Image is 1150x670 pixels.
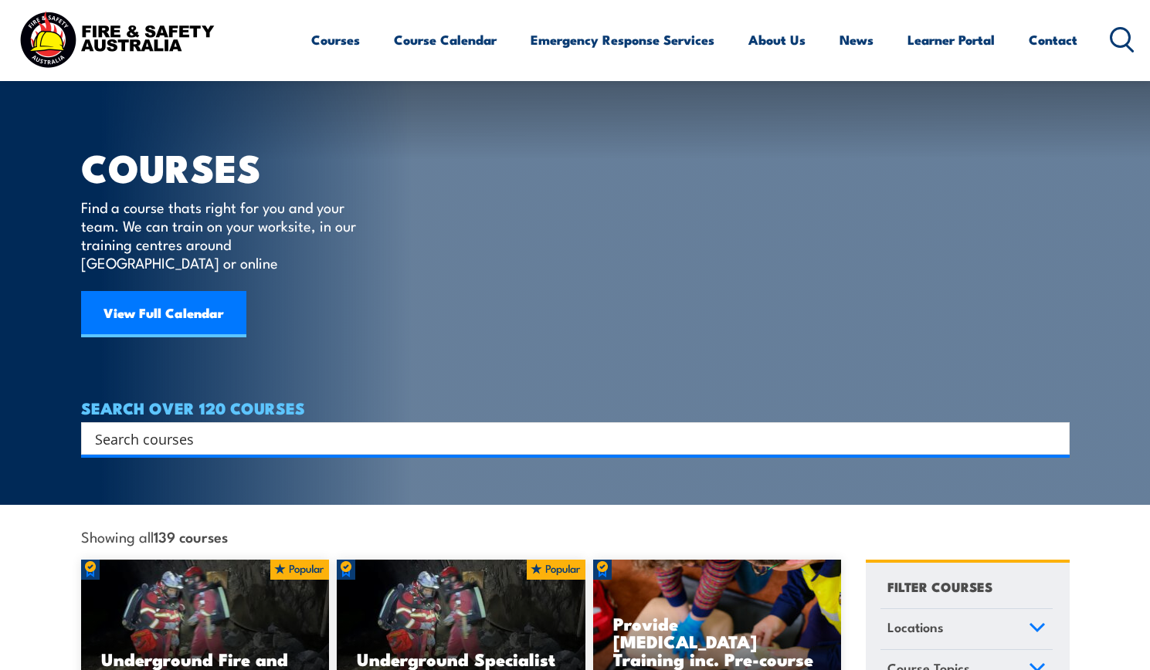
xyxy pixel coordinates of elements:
a: Courses [311,19,360,60]
a: Emergency Response Services [531,19,714,60]
a: Course Calendar [394,19,497,60]
span: Locations [887,617,944,638]
h1: COURSES [81,150,378,183]
button: Search magnifier button [1043,428,1064,449]
form: Search form [98,428,1039,449]
a: Learner Portal [907,19,995,60]
h4: SEARCH OVER 120 COURSES [81,399,1070,416]
a: Locations [880,609,1053,649]
input: Search input [95,427,1036,450]
span: Showing all [81,528,228,544]
strong: 139 courses [154,526,228,546]
p: Find a course thats right for you and your team. We can train on your worksite, in our training c... [81,198,363,272]
a: Contact [1029,19,1077,60]
h4: FILTER COURSES [887,576,992,597]
a: News [840,19,874,60]
a: View Full Calendar [81,291,246,337]
a: About Us [748,19,806,60]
